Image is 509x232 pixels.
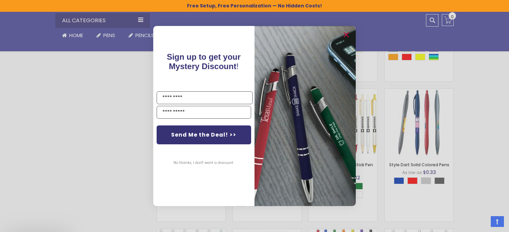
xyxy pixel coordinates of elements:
[167,52,241,71] span: !
[170,154,238,171] button: No thanks, I don't want a discount.
[157,125,251,144] button: Send Me the Deal! >>
[167,52,241,71] span: Sign up to get your Mystery Discount
[341,29,352,40] button: Close dialog
[254,26,356,206] img: pop-up-image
